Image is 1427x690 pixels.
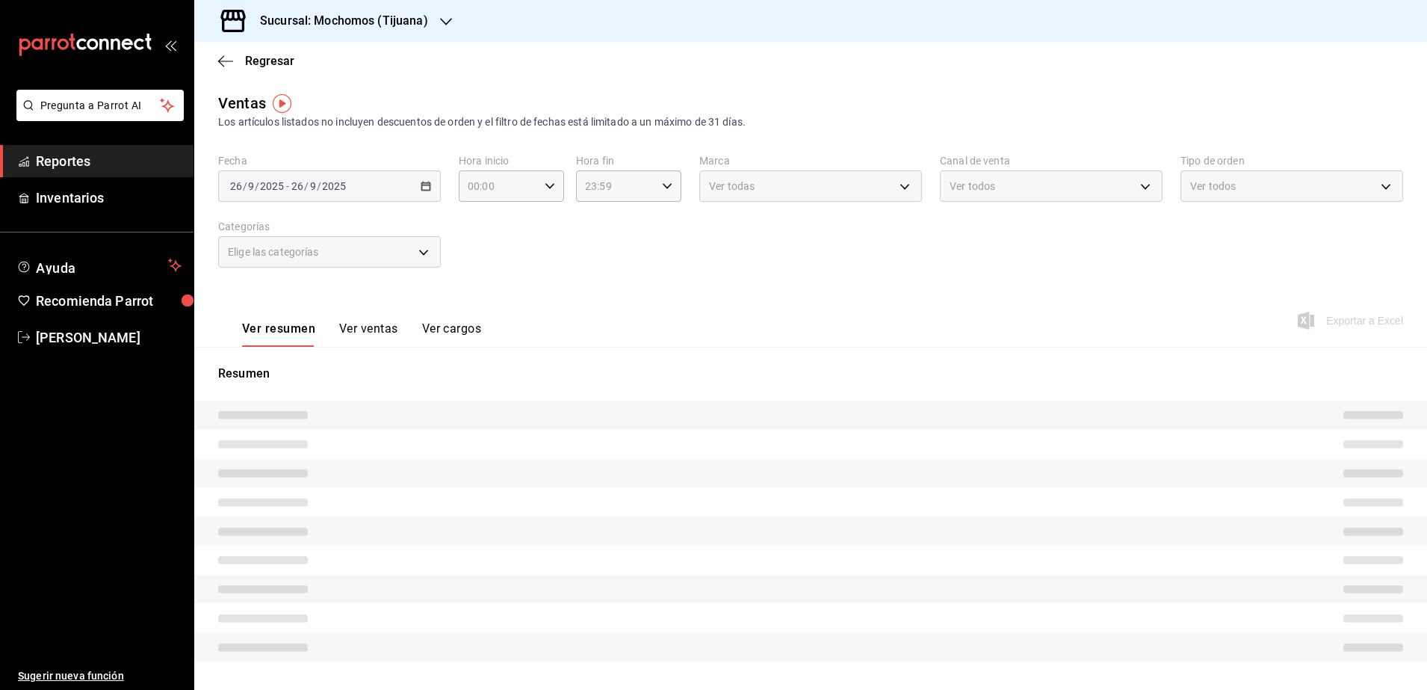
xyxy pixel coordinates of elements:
span: Ver todos [950,179,995,194]
span: / [304,180,309,192]
input: -- [291,180,304,192]
h3: Sucursal: Mochomos (Tijuana) [248,12,428,30]
button: Ver resumen [242,321,315,347]
a: Pregunta a Parrot AI [10,108,184,124]
span: [PERSON_NAME] [36,327,182,348]
div: Los artículos listados no incluyen descuentos de orden y el filtro de fechas está limitado a un m... [218,114,1403,130]
span: Sugerir nueva función [18,668,182,684]
span: Ayuda [36,256,162,274]
input: ---- [321,180,347,192]
span: Elige las categorías [228,244,319,259]
span: Pregunta a Parrot AI [40,98,161,114]
span: Inventarios [36,188,182,208]
input: -- [309,180,317,192]
div: navigation tabs [242,321,481,347]
span: Recomienda Parrot [36,291,182,311]
input: ---- [259,180,285,192]
button: Ver cargos [422,321,482,347]
label: Categorías [218,221,441,232]
span: / [255,180,259,192]
input: -- [229,180,243,192]
span: / [317,180,321,192]
span: - [286,180,289,192]
label: Fecha [218,155,441,166]
button: open_drawer_menu [164,39,176,51]
img: Tooltip marker [273,94,291,113]
p: Resumen [218,365,1403,383]
label: Tipo de orden [1180,155,1403,166]
label: Canal de venta [940,155,1163,166]
label: Hora fin [576,155,681,166]
label: Hora inicio [459,155,564,166]
button: Regresar [218,54,294,68]
input: -- [247,180,255,192]
span: Regresar [245,54,294,68]
span: Ver todos [1190,179,1236,194]
label: Marca [699,155,922,166]
span: / [243,180,247,192]
button: Ver ventas [339,321,398,347]
span: Ver todas [709,179,755,194]
div: Ventas [218,92,266,114]
button: Pregunta a Parrot AI [16,90,184,121]
span: Reportes [36,151,182,171]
